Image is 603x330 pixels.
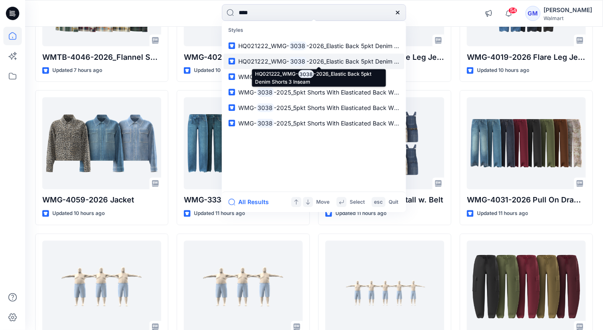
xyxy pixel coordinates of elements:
[224,69,405,84] a: WMG-3038-2025 Elastic Back 5pkt Denim Shorts
[289,41,307,51] mark: 3038
[477,210,528,218] p: Updated 11 hours ago
[224,115,405,131] a: WMG-3038-2025_5pkt Shorts With Elasticated Back WB_3 Inseam
[257,118,274,128] mark: 3038
[389,198,399,207] p: Quit
[350,198,365,207] p: Select
[289,56,307,66] mark: 3038
[184,51,303,63] p: WMG-4020-2026 5 Pocket Mini Skirt
[42,194,161,206] p: WMG-4059-2026 Jacket
[477,67,529,75] p: Updated 10 hours ago
[274,120,425,127] span: -2025_5pkt Shorts With Elasticated Back WB_3 Inseam
[257,103,274,113] mark: 3038
[239,73,257,80] span: WMG-
[224,84,405,100] a: WMG-3038-2025_5pkt Shorts With Elasticated Back WB_3 Inseam
[257,72,274,82] mark: 3038
[374,198,383,207] p: esc
[307,58,438,65] span: -2026_Elastic Back 5pkt Denim Shorts 3 Inseam
[239,58,289,65] span: HQ021222_WMG-
[224,100,405,115] a: WMG-3038-2025_5pkt Shorts With Elasticated Back WB_3 Inseam
[526,6,541,21] div: GM
[508,7,518,14] span: 54
[224,38,405,54] a: HQ021222_WMG-3038-2026_Elastic Back 5pkt Denim Shorts 3 Inseam
[307,42,438,49] span: -2026_Elastic Back 5pkt Denim Shorts 3 Inseam
[467,97,586,189] a: WMG-4031-2026 Pull On Drawcord Wide Leg_Opt3
[274,73,378,80] span: -2025 Elastic Back 5pkt Denim Shorts
[42,51,161,63] p: WMTB-4046-2026_Flannel Shirt
[239,42,289,49] span: HQ021222_WMG-
[467,194,586,206] p: WMG-4031-2026 Pull On Drawcord Wide Leg_Opt3
[239,120,257,127] span: WMG-
[317,198,330,207] p: Move
[52,210,105,218] p: Updated 10 hours ago
[42,97,161,189] a: WMG-4059-2026 Jacket
[544,15,593,21] div: Walmart
[239,104,257,111] span: WMG-
[194,210,245,218] p: Updated 11 hours ago
[467,51,586,63] p: WMG-4019-2026 Flare Leg Jean_Opt2
[52,67,102,75] p: Updated 7 hours ago
[335,210,387,218] p: Updated 11 hours ago
[274,104,425,111] span: -2025_5pkt Shorts With Elasticated Back WB_3 Inseam
[194,67,246,75] p: Updated 10 hours ago
[544,5,593,15] div: [PERSON_NAME]
[184,194,303,206] p: WMG-3333-2026 Mid Rise Baggy Straight Pant
[224,54,405,69] a: HQ021222_WMG-3038-2026_Elastic Back 5pkt Denim Shorts 3 Inseam
[184,97,303,189] a: WMG-3333-2026 Mid Rise Baggy Straight Pant
[224,23,405,38] p: Styles
[229,197,275,207] button: All Results
[257,87,274,97] mark: 3038
[274,89,425,96] span: -2025_5pkt Shorts With Elasticated Back WB_3 Inseam
[239,89,257,96] span: WMG-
